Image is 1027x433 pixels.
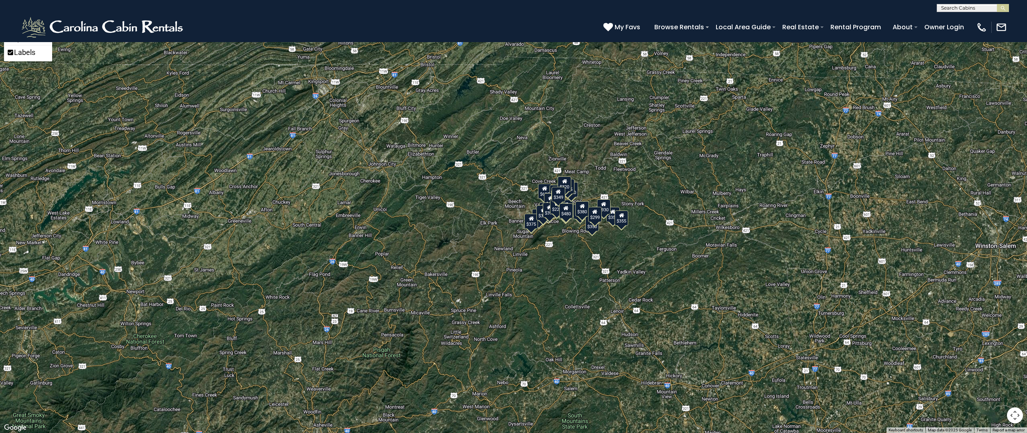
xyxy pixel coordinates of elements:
[20,15,187,39] img: White-1-2.png
[826,20,885,34] a: Rental Program
[778,20,823,34] a: Real Estate
[920,20,968,34] a: Owner Login
[889,20,917,34] a: About
[650,20,708,34] a: Browse Rentals
[976,22,987,33] img: phone-regular-white.png
[712,20,775,34] a: Local Area Guide
[615,22,640,32] span: My Favs
[996,22,1007,33] img: mail-regular-white.png
[603,22,642,32] a: My Favs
